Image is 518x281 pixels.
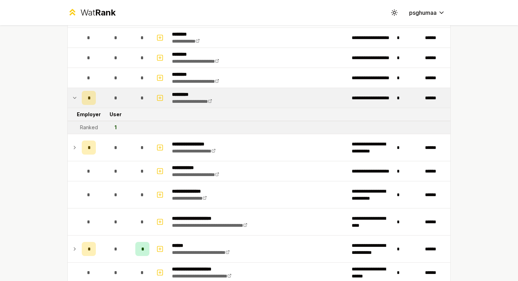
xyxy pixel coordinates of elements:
td: User [99,108,132,121]
div: 1 [115,124,117,131]
button: psghumaa [403,6,451,19]
span: psghumaa [409,8,437,17]
div: Ranked [80,124,98,131]
span: Rank [95,7,116,18]
td: Employer [79,108,99,121]
a: WatRank [67,7,116,18]
div: Wat [80,7,116,18]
